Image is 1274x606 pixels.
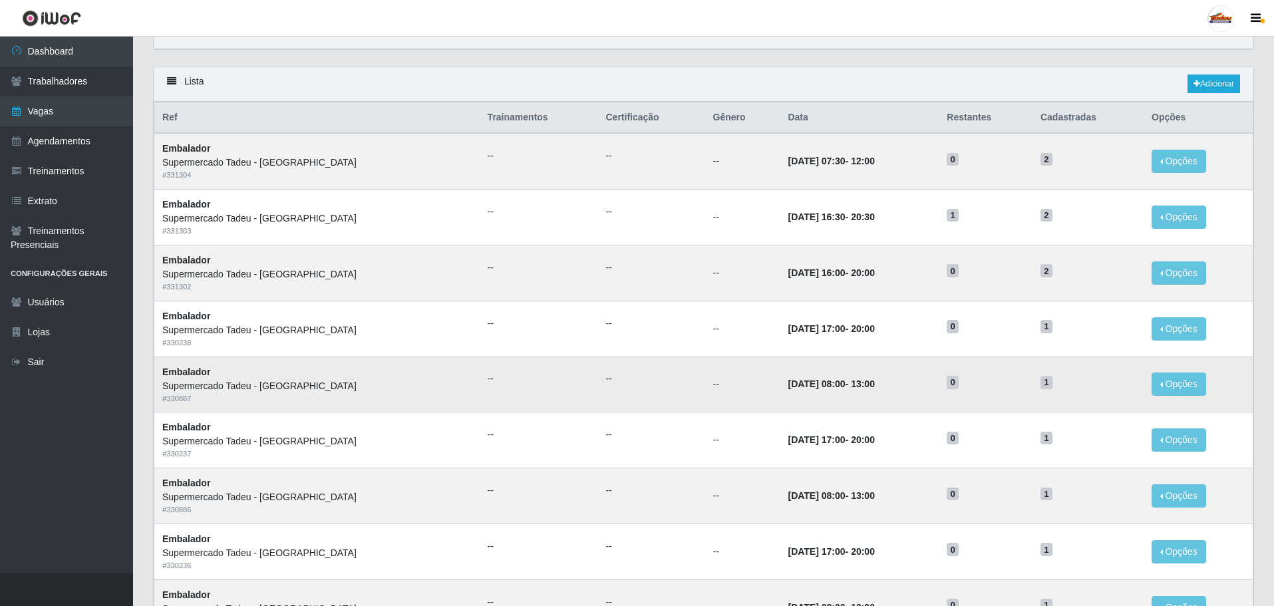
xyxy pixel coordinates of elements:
strong: Embalador [162,367,210,377]
ul: -- [606,484,697,498]
time: 13:00 [851,490,875,501]
time: [DATE] 17:00 [788,434,845,445]
time: 20:00 [851,323,875,334]
th: Trainamentos [480,102,598,134]
strong: Embalador [162,311,210,321]
strong: Embalador [162,143,210,154]
div: Supermercado Tadeu - [GEOGRAPHIC_DATA] [162,546,472,560]
ul: -- [606,205,697,219]
time: [DATE] 08:00 [788,490,845,501]
strong: - [788,267,874,278]
td: -- [705,468,780,524]
time: [DATE] 16:30 [788,212,845,222]
span: 0 [947,376,959,389]
time: [DATE] 17:00 [788,546,845,557]
ul: -- [488,261,590,275]
div: Supermercado Tadeu - [GEOGRAPHIC_DATA] [162,323,472,337]
button: Opções [1152,373,1206,396]
th: Cadastradas [1033,102,1144,134]
span: 1 [1040,432,1052,445]
div: # 331302 [162,281,472,293]
strong: - [788,156,874,166]
div: # 331304 [162,170,472,181]
span: 1 [1040,376,1052,389]
ul: -- [606,372,697,386]
span: 0 [947,432,959,445]
div: # 330237 [162,448,472,460]
time: [DATE] 17:00 [788,323,845,334]
div: # 330238 [162,337,472,349]
th: Opções [1144,102,1253,134]
span: 0 [947,264,959,277]
span: 0 [947,320,959,333]
button: Opções [1152,484,1206,508]
th: Certificação [598,102,705,134]
div: # 330236 [162,560,472,571]
span: 2 [1040,209,1052,222]
ul: -- [488,428,590,442]
div: # 330886 [162,504,472,516]
time: [DATE] 16:00 [788,267,845,278]
button: Opções [1152,206,1206,229]
ul: -- [488,149,590,163]
strong: Embalador [162,255,210,265]
strong: - [788,212,874,222]
div: Supermercado Tadeu - [GEOGRAPHIC_DATA] [162,434,472,448]
span: 2 [1040,153,1052,166]
ul: -- [606,428,697,442]
ul: -- [606,317,697,331]
span: 0 [947,488,959,501]
ul: -- [606,539,697,553]
time: [DATE] 08:00 [788,379,845,389]
button: Opções [1152,540,1206,563]
span: 1 [1040,543,1052,556]
ul: -- [606,261,697,275]
td: -- [705,524,780,579]
span: 0 [947,153,959,166]
ul: -- [488,205,590,219]
time: 12:00 [851,156,875,166]
a: Adicionar [1188,75,1240,93]
ul: -- [488,539,590,553]
strong: - [788,434,874,445]
td: -- [705,357,780,412]
ul: -- [488,484,590,498]
strong: - [788,546,874,557]
th: Restantes [939,102,1033,134]
button: Opções [1152,317,1206,341]
time: 20:00 [851,546,875,557]
div: Supermercado Tadeu - [GEOGRAPHIC_DATA] [162,490,472,504]
time: 20:00 [851,434,875,445]
ul: -- [488,317,590,331]
time: 20:30 [851,212,875,222]
div: # 331303 [162,226,472,237]
span: 1 [1040,320,1052,333]
div: # 330887 [162,393,472,404]
div: Supermercado Tadeu - [GEOGRAPHIC_DATA] [162,379,472,393]
div: Supermercado Tadeu - [GEOGRAPHIC_DATA] [162,156,472,170]
time: 20:00 [851,267,875,278]
strong: Embalador [162,533,210,544]
button: Opções [1152,428,1206,452]
th: Gênero [705,102,780,134]
strong: Embalador [162,422,210,432]
strong: Embalador [162,478,210,488]
button: Opções [1152,150,1206,173]
img: CoreUI Logo [22,10,81,27]
div: Supermercado Tadeu - [GEOGRAPHIC_DATA] [162,267,472,281]
div: Supermercado Tadeu - [GEOGRAPHIC_DATA] [162,212,472,226]
time: [DATE] 07:30 [788,156,845,166]
th: Data [780,102,939,134]
span: 0 [947,543,959,556]
th: Ref [154,102,480,134]
time: 13:00 [851,379,875,389]
ul: -- [606,149,697,163]
td: -- [705,133,780,189]
ul: -- [488,372,590,386]
strong: - [788,379,874,389]
strong: Embalador [162,199,210,210]
div: Lista [154,67,1253,102]
strong: - [788,490,874,501]
td: -- [705,301,780,357]
span: 2 [1040,264,1052,277]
